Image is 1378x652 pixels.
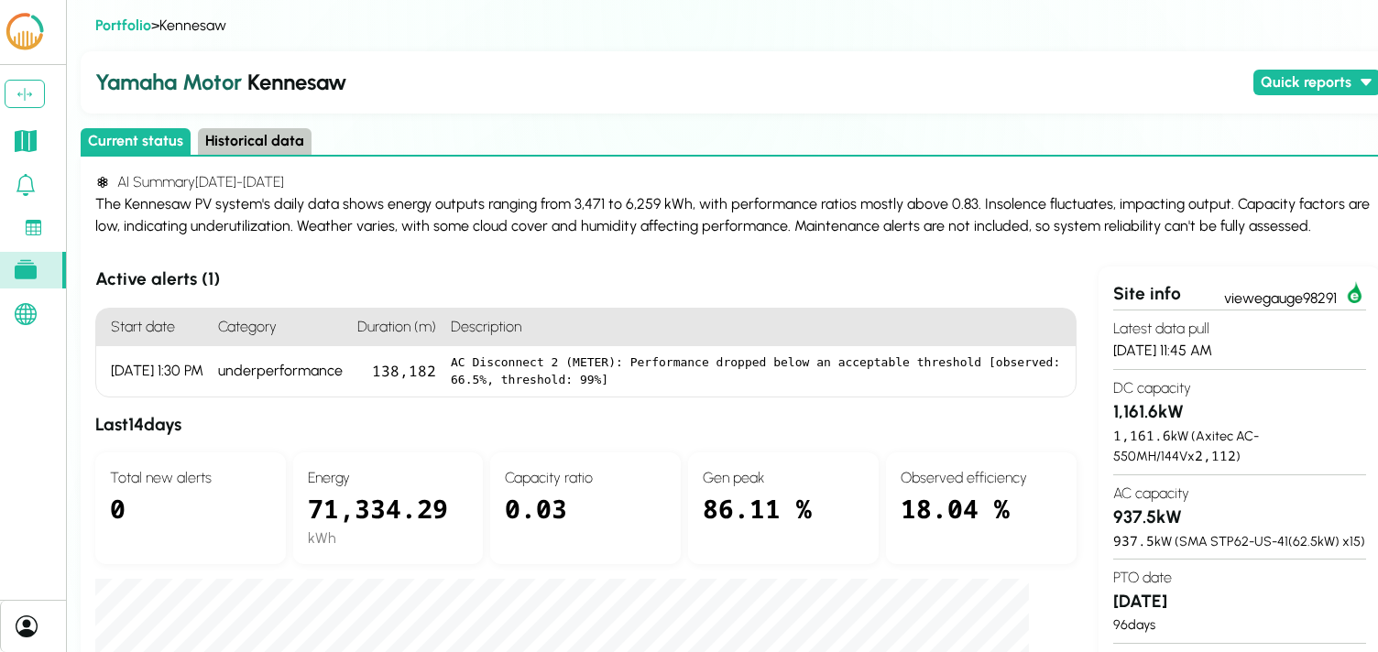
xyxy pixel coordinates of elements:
[1113,483,1366,505] h4: AC capacity
[95,66,1246,99] h2: Kennesaw
[451,353,1061,389] pre: AC Disconnect 2 (METER): Performance dropped below an acceptable threshold [observed: 66.5%, thre...
[901,467,1062,489] h4: Observed efficiency
[1344,281,1366,303] img: egauge98291
[505,467,666,489] h4: Capacity ratio
[1195,447,1236,464] span: 2,112
[308,527,469,549] div: kWh
[350,309,443,346] h4: Duration (m)
[1113,427,1171,444] span: 1,161.6
[1113,567,1366,589] h4: PTO date
[110,489,271,549] div: 0
[81,128,191,155] button: Current status
[198,128,312,155] button: Historical data
[211,346,350,397] div: underperformance
[1113,615,1366,636] div: 96 days
[1113,531,1366,552] div: kW ( SMA STP62-US-41 ( 62.5 kW) x )
[350,346,443,397] div: 138,182
[901,489,1062,549] div: 18.04 %
[1113,426,1366,467] div: kW ( Axitec AC-550MH/144V x )
[1113,281,1224,310] div: Site info
[1113,399,1366,426] h3: 1,161.6 kW
[308,467,469,489] h4: Energy
[505,489,666,549] div: 0.03
[1350,533,1361,549] span: 15
[96,346,211,397] div: [DATE] 1:30 PM
[1113,310,1366,369] section: [DATE] 11:45 AM
[1113,589,1366,615] h3: [DATE]
[1224,281,1366,310] a: viewegauge98291
[1113,377,1366,399] h4: DC capacity
[1113,318,1366,340] h4: Latest data pull
[95,16,151,34] a: Portfolio
[308,489,469,527] div: 71,334.29
[1113,532,1154,549] span: 937.5
[110,467,271,489] h4: Total new alerts
[95,69,242,95] span: Yamaha Motor
[443,309,1076,346] h4: Description
[211,309,350,346] h4: Category
[95,266,1077,293] h3: Active alerts ( 1 )
[96,309,211,346] h4: Start date
[3,11,47,53] img: LCOE.ai
[703,467,864,489] h4: Gen peak
[1113,505,1366,531] h3: 937.5 kW
[703,489,864,549] div: 86.11 %
[95,412,1077,439] h3: Last 14 days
